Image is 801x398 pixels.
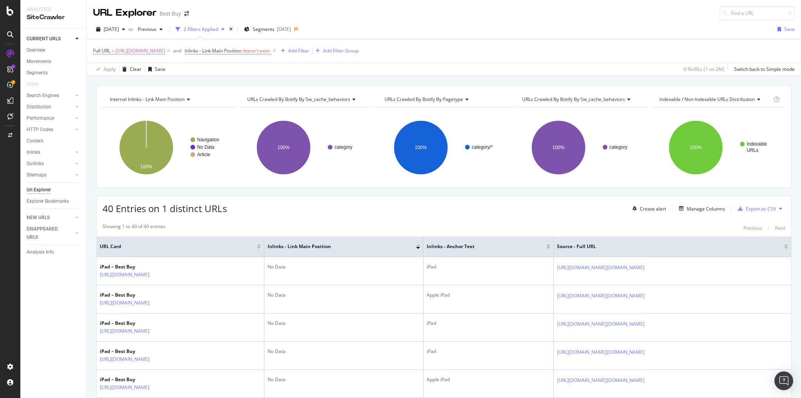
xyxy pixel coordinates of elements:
span: Inlinks - Anchor Text [427,243,535,250]
div: A chart. [377,113,510,182]
div: No Data [268,376,420,383]
div: Open Intercom Messenger [774,371,793,390]
div: No Data [268,292,420,299]
div: iPad [427,348,550,355]
a: [URL][DOMAIN_NAME] [100,299,149,307]
div: Explorer Bookmarks [27,197,69,205]
a: [URL][DOMAIN_NAME][DOMAIN_NAME] [557,264,645,272]
div: iPad – Best Buy [100,292,183,299]
div: Overview [27,46,45,54]
div: iPad – Best Buy [100,263,183,270]
div: Visits [27,80,38,88]
button: Previous [744,223,762,232]
span: URL Card [100,243,255,250]
div: Sitemaps [27,171,47,179]
button: Next [775,223,785,232]
div: Apple iPad [427,376,550,383]
a: [URL][DOMAIN_NAME][DOMAIN_NAME] [557,292,645,300]
div: Segments [27,69,48,77]
div: [DATE] [277,26,291,32]
div: iPad – Best Buy [100,348,183,355]
a: [URL][DOMAIN_NAME][DOMAIN_NAME] [557,376,645,384]
div: Clear [130,66,142,72]
a: Search Engines [27,92,73,100]
span: Full URL [93,47,110,54]
a: NEW URLS [27,214,73,222]
a: Movements [27,58,81,66]
text: 100% [415,145,427,150]
div: Apply [104,66,116,72]
span: Internal Inlinks - Link Main Position [110,96,185,103]
span: 2025 Jul. 29th [104,26,119,32]
button: Clear [119,63,142,76]
div: Search Engines [27,92,59,100]
div: Url Explorer [27,186,51,194]
div: No Data [268,348,420,355]
text: category [334,144,352,150]
button: 2 Filters Applied [172,23,228,36]
div: 2 Filters Applied [183,26,218,32]
button: Add Filter [278,46,309,56]
div: Movements [27,58,51,66]
div: iPad [427,320,550,327]
button: [DATE] [93,23,128,36]
div: Analysis Info [27,248,54,256]
div: Manage Columns [687,205,725,212]
a: Outlinks [27,160,73,168]
div: URL Explorer [93,6,156,20]
text: 100% [552,145,564,150]
button: Export as CSV [735,202,776,215]
a: [URL][DOMAIN_NAME] [100,327,149,335]
text: No Data [197,144,214,150]
div: Save [155,66,165,72]
div: No Data [268,263,420,270]
span: [URL][DOMAIN_NAME] [115,45,165,56]
div: Best Buy [160,10,181,18]
text: category/* [472,144,493,150]
button: Save [145,63,165,76]
a: [URL][DOMAIN_NAME] [100,355,149,363]
div: A chart. [240,113,372,182]
button: and [173,47,181,54]
span: URLs Crawled By Botify By sw_cache_behaviors [247,96,350,103]
div: Showing 1 to 40 of 40 entries [102,223,165,232]
div: HTTP Codes [27,126,53,134]
svg: A chart. [102,113,235,182]
span: = [111,47,114,54]
div: SiteCrawler [27,13,80,22]
button: Create alert [629,202,666,215]
text: 100% [278,145,290,150]
text: Article [197,152,210,157]
span: doesn't exist [242,47,270,54]
div: Export as CSV [746,205,776,212]
a: Overview [27,46,81,54]
span: Indexable / Non-Indexable URLs distribution [659,96,755,103]
a: Segments [27,69,81,77]
div: Switch back to Simple mode [734,66,795,72]
svg: A chart. [652,113,785,182]
a: [URL][DOMAIN_NAME][DOMAIN_NAME] [557,348,645,356]
a: Visits [27,80,46,88]
h4: URLs Crawled By Botify By sw_cache_behaviors [521,93,641,106]
div: Previous [744,225,762,231]
span: URLs Crawled By Botify By pagetype [384,96,463,103]
a: Sitemaps [27,171,73,179]
svg: A chart. [515,113,647,182]
button: Save [774,23,795,36]
div: arrow-right-arrow-left [184,11,189,16]
a: Inlinks [27,148,73,157]
div: Content [27,137,43,145]
span: Previous [135,26,156,32]
a: Content [27,137,81,145]
div: 0 % URLs ( 1 on 2M ) [684,66,724,72]
div: Next [775,225,785,231]
text: 100% [690,145,702,150]
text: URLs [747,148,758,153]
div: times [228,25,234,33]
text: category [609,144,627,150]
div: Distribution [27,103,51,111]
